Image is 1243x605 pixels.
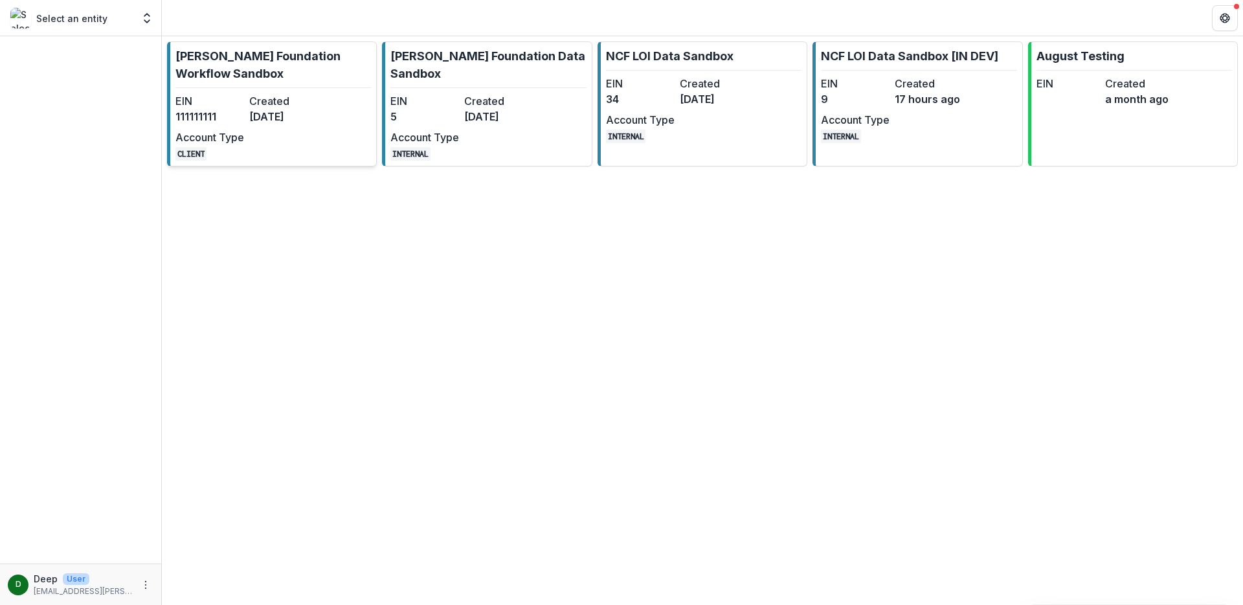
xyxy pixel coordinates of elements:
[464,109,533,124] dd: [DATE]
[34,586,133,597] p: [EMAIL_ADDRESS][PERSON_NAME][DOMAIN_NAME]
[390,93,459,109] dt: EIN
[606,130,646,143] code: INTERNAL
[598,41,807,166] a: NCF LOI Data SandboxEIN34Created[DATE]Account TypeINTERNAL
[812,41,1022,166] a: NCF LOI Data Sandbox [IN DEV]EIN9Created17 hours agoAccount TypeINTERNAL
[464,93,533,109] dt: Created
[175,147,207,161] code: CLIENT
[382,41,592,166] a: [PERSON_NAME] Foundation Data SandboxEIN5Created[DATE]Account TypeINTERNAL
[680,91,748,107] dd: [DATE]
[138,577,153,593] button: More
[167,41,377,166] a: [PERSON_NAME] Foundation Workflow SandboxEIN111111111Created[DATE]Account TypeCLIENT
[63,573,89,585] p: User
[175,109,244,124] dd: 111111111
[895,91,963,107] dd: 17 hours ago
[821,76,890,91] dt: EIN
[680,76,748,91] dt: Created
[249,93,318,109] dt: Created
[1036,76,1100,91] dt: EIN
[390,130,459,145] dt: Account Type
[390,47,586,82] p: [PERSON_NAME] Foundation Data Sandbox
[1105,91,1169,107] dd: a month ago
[175,93,244,109] dt: EIN
[821,130,861,143] code: INTERNAL
[821,91,890,107] dd: 9
[138,5,156,31] button: Open entity switcher
[1105,76,1169,91] dt: Created
[175,130,244,145] dt: Account Type
[36,12,107,25] p: Select an entity
[249,109,318,124] dd: [DATE]
[895,76,963,91] dt: Created
[390,147,431,161] code: INTERNAL
[821,112,890,128] dt: Account Type
[1028,41,1238,166] a: August TestingEINCreateda month ago
[1036,47,1125,65] p: August Testing
[821,47,998,65] p: NCF LOI Data Sandbox [IN DEV]
[390,109,459,124] dd: 5
[34,572,58,586] p: Deep
[606,76,675,91] dt: EIN
[10,8,31,29] img: Select an entity
[175,47,371,82] p: [PERSON_NAME] Foundation Workflow Sandbox
[1212,5,1238,31] button: Get Help
[16,580,21,589] div: Deep
[606,47,733,65] p: NCF LOI Data Sandbox
[606,91,675,107] dd: 34
[606,112,675,128] dt: Account Type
